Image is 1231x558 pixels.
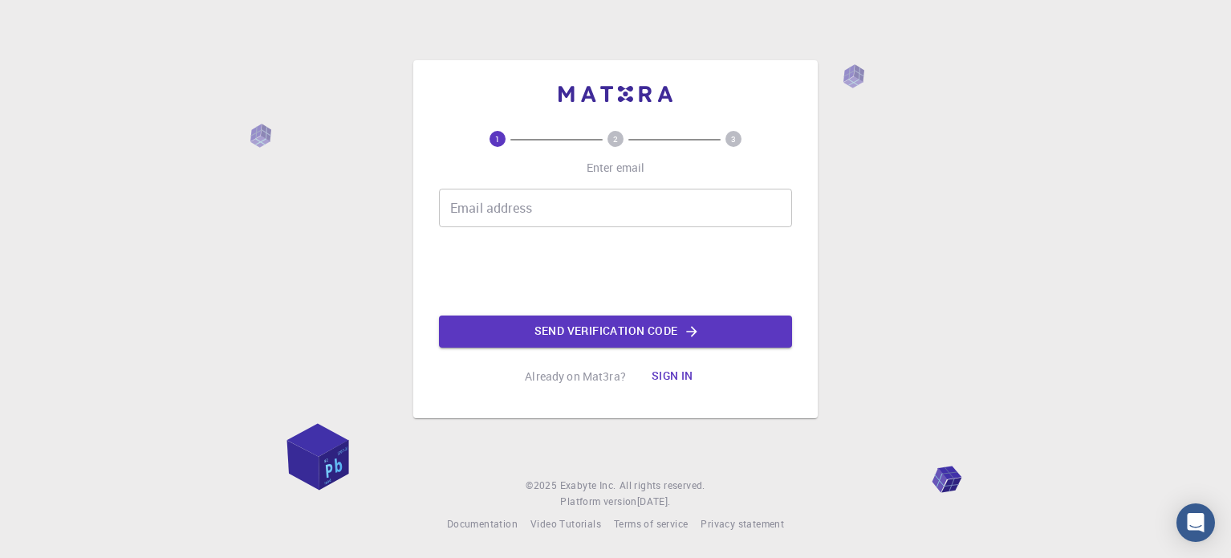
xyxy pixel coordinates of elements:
[614,516,688,532] a: Terms of service
[525,369,626,385] p: Already on Mat3ra?
[530,516,601,532] a: Video Tutorials
[639,360,706,393] button: Sign in
[560,479,616,491] span: Exabyte Inc.
[1176,503,1215,542] div: Open Intercom Messenger
[494,240,737,303] iframe: reCAPTCHA
[530,517,601,530] span: Video Tutorials
[614,517,688,530] span: Terms of service
[560,494,636,510] span: Platform version
[701,517,784,530] span: Privacy statement
[587,160,645,176] p: Enter email
[620,478,705,494] span: All rights reserved.
[613,133,618,145] text: 2
[495,133,500,145] text: 1
[560,478,616,494] a: Exabyte Inc.
[701,516,784,532] a: Privacy statement
[526,478,559,494] span: © 2025
[447,516,518,532] a: Documentation
[447,517,518,530] span: Documentation
[637,494,671,510] a: [DATE].
[637,495,671,507] span: [DATE] .
[439,316,792,348] button: Send verification code
[731,133,736,145] text: 3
